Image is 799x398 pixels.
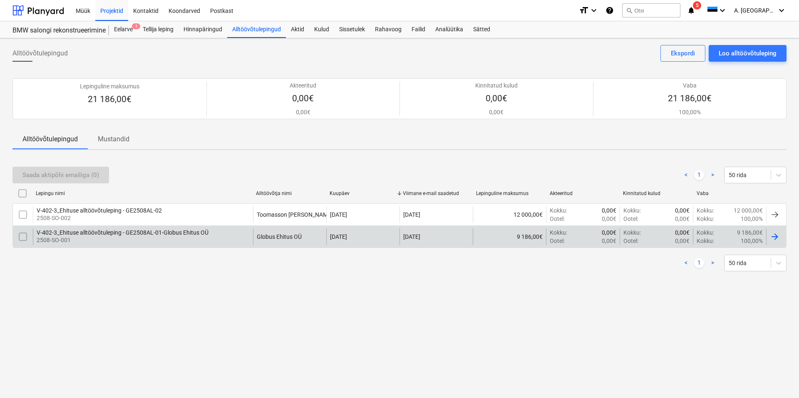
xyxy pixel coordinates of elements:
[309,21,334,38] a: Kulud
[550,228,567,237] p: Kokku :
[734,206,763,215] p: 12 000,00€
[138,21,179,38] a: Tellija leping
[256,190,323,196] div: Alltöövõtja nimi
[334,21,370,38] a: Sissetulek
[622,3,680,18] button: Otsi
[777,5,787,15] i: keyboard_arrow_down
[697,237,714,245] p: Kokku :
[668,93,712,105] p: 21 186,00€
[37,236,208,244] p: 2508-SO-001
[475,108,518,116] p: 0,00€
[741,215,763,223] p: 100,00%
[757,358,799,398] iframe: Chat Widget
[709,45,787,62] button: Loo alltöövõtuleping
[668,108,712,116] p: 100,00%
[675,237,690,245] p: 0,00€
[734,7,776,14] span: A. [GEOGRAPHIC_DATA]
[12,48,68,58] span: Alltöövõtulepingud
[370,21,407,38] a: Rahavoog
[290,108,316,116] p: 0,00€
[707,170,717,180] a: Next page
[475,93,518,105] p: 0,00€
[741,237,763,245] p: 100,00%
[602,215,616,223] p: 0,00€
[290,93,316,105] p: 0,00€
[694,258,704,268] a: Page 1 is your current page
[660,45,705,62] button: Ekspordi
[687,5,695,15] i: notifications
[22,134,78,144] p: Alltöövõtulepingud
[109,21,138,38] div: Eelarve
[403,190,469,196] div: Viimane e-mail saadetud
[693,1,701,10] span: 5
[694,170,704,180] a: Page 1 is your current page
[623,190,690,196] div: Kinnitatud kulud
[717,5,727,15] i: keyboard_arrow_down
[330,211,347,218] div: [DATE]
[681,170,691,180] a: Previous page
[602,206,616,215] p: 0,00€
[403,233,420,240] div: [DATE]
[132,23,140,29] span: 1
[227,21,286,38] a: Alltöövõtulepingud
[330,190,396,196] div: Kuupäev
[675,206,690,215] p: 0,00€
[719,48,777,59] div: Loo alltöövõtuleping
[403,211,420,218] div: [DATE]
[623,206,641,215] p: Kokku :
[37,214,162,222] p: 2508-SO-002
[476,190,543,196] div: Lepinguline maksumus
[707,258,717,268] a: Next page
[37,207,162,214] div: V-402-3_Ehituse alltöövõtuleping - GE2508AL-02
[80,94,139,105] p: 21 186,00€
[697,228,714,237] p: Kokku :
[80,82,139,90] p: Lepinguline maksumus
[589,5,599,15] i: keyboard_arrow_down
[737,228,763,237] p: 9 186,00€
[602,228,616,237] p: 0,00€
[681,258,691,268] a: Previous page
[468,21,495,38] a: Sätted
[675,215,690,223] p: 0,00€
[98,134,129,144] p: Mustandid
[109,21,138,38] a: Eelarve1
[623,215,638,223] p: Ootel :
[257,233,302,240] div: Globus Ehitus OÜ
[473,228,546,245] div: 9 186,00€
[579,5,589,15] i: format_size
[668,81,712,90] p: Vaba
[697,206,714,215] p: Kokku :
[12,26,99,35] div: BMW salongi rekonstrueerimine
[473,206,546,223] div: 12 000,00€
[430,21,468,38] a: Analüütika
[605,5,614,15] i: Abikeskus
[623,237,638,245] p: Ootel :
[671,48,695,59] div: Ekspordi
[550,215,565,223] p: Ootel :
[286,21,309,38] a: Aktid
[602,237,616,245] p: 0,00€
[475,81,518,90] p: Kinnitatud kulud
[407,21,430,38] a: Failid
[330,233,347,240] div: [DATE]
[37,229,208,236] div: V-402-3_Ehituse alltöövõtuleping - GE2508AL-01-Globus Ehitus OÜ
[179,21,227,38] a: Hinnapäringud
[550,190,616,196] div: Akteeritud
[623,228,641,237] p: Kokku :
[550,206,567,215] p: Kokku :
[697,190,763,196] div: Vaba
[626,7,633,14] span: search
[550,237,565,245] p: Ootel :
[290,81,316,90] p: Akteeritud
